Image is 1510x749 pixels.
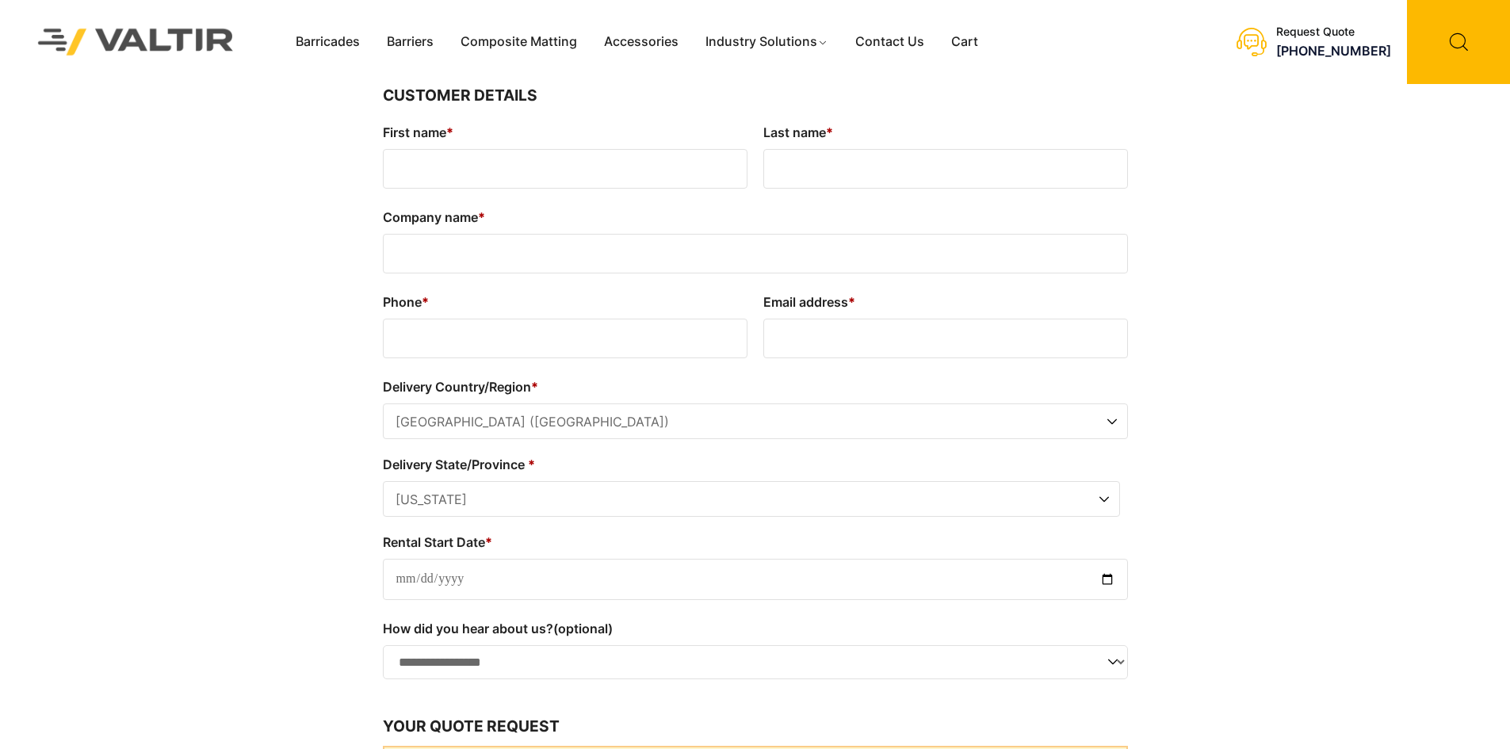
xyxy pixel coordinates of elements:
label: Delivery State/Province [383,452,1120,477]
abbr: required [478,209,485,225]
span: (optional) [553,621,613,636]
a: Composite Matting [447,30,591,54]
abbr: required [531,379,538,395]
label: Phone [383,289,747,315]
label: Delivery Country/Region [383,374,1128,399]
a: Industry Solutions [692,30,842,54]
a: [PHONE_NUMBER] [1276,43,1391,59]
label: How did you hear about us? [383,616,1128,641]
h3: Customer Details [383,84,1128,108]
a: Barriers [373,30,447,54]
label: Company name [383,204,1128,230]
a: Cart [938,30,992,54]
label: Last name [763,120,1128,145]
h3: Your quote request [383,715,1128,739]
a: Accessories [591,30,692,54]
a: Contact Us [842,30,938,54]
label: Rental Start Date [383,529,1128,555]
label: Email address [763,289,1128,315]
a: Barricades [282,30,373,54]
abbr: required [446,124,453,140]
abbr: required [485,534,492,550]
div: Request Quote [1276,25,1391,39]
span: Delivery Country/Region [383,403,1128,439]
abbr: required [528,457,535,472]
abbr: required [422,294,429,310]
label: First name [383,120,747,145]
img: Valtir Rentals [17,8,254,75]
abbr: required [826,124,833,140]
span: Delivery State/Province [383,481,1120,517]
abbr: required [848,294,855,310]
span: California [384,482,1119,518]
span: United States (US) [384,404,1127,440]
